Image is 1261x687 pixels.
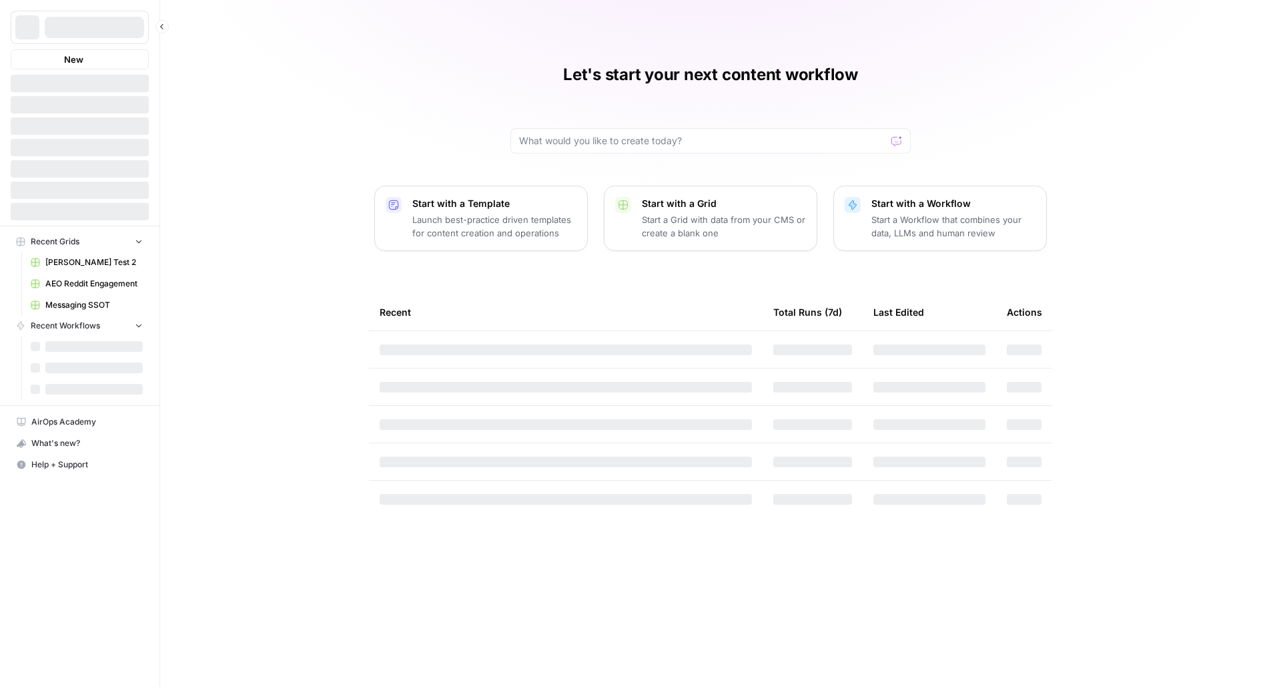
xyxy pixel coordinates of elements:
p: Launch best-practice driven templates for content creation and operations [412,213,576,240]
input: What would you like to create today? [519,134,886,148]
a: AirOps Academy [11,411,149,433]
button: Start with a WorkflowStart a Workflow that combines your data, LLMs and human review [833,186,1047,251]
span: AEO Reddit Engagement [45,278,143,290]
span: Messaging SSOT [45,299,143,311]
h1: Let's start your next content workflow [563,64,858,85]
div: Actions [1007,294,1042,330]
p: Start a Grid with data from your CMS or create a blank one [642,213,806,240]
p: Start a Workflow that combines your data, LLMs and human review [871,213,1035,240]
div: Last Edited [873,294,924,330]
button: Start with a TemplateLaunch best-practice driven templates for content creation and operations [374,186,588,251]
p: Start with a Grid [642,197,806,210]
span: Recent Grids [31,236,79,248]
button: Start with a GridStart a Grid with data from your CMS or create a blank one [604,186,817,251]
div: Recent [380,294,752,330]
p: Start with a Template [412,197,576,210]
span: AirOps Academy [31,416,143,428]
div: What's new? [11,433,148,453]
button: What's new? [11,433,149,454]
a: [PERSON_NAME] Test 2 [25,252,149,273]
p: Start with a Workflow [871,197,1035,210]
span: New [64,53,83,66]
button: New [11,49,149,69]
button: Recent Workflows [11,316,149,336]
a: Messaging SSOT [25,294,149,316]
button: Help + Support [11,454,149,475]
a: AEO Reddit Engagement [25,273,149,294]
button: Recent Grids [11,232,149,252]
div: Total Runs (7d) [773,294,842,330]
span: [PERSON_NAME] Test 2 [45,256,143,268]
span: Help + Support [31,459,143,471]
span: Recent Workflows [31,320,100,332]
